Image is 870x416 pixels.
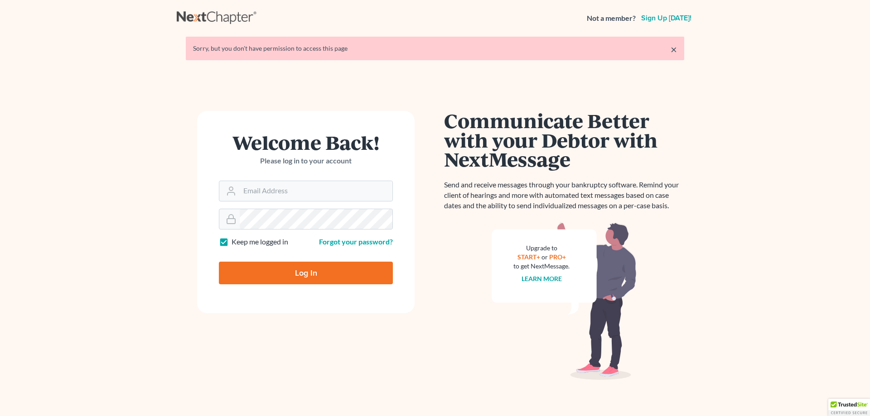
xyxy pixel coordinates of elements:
strong: Not a member? [587,13,636,24]
p: Please log in to your account [219,156,393,166]
div: Sorry, but you don't have permission to access this page [193,44,677,53]
a: Sign up [DATE]! [639,14,693,22]
div: to get NextMessage. [513,262,570,271]
label: Keep me logged in [232,237,288,247]
a: Learn more [522,275,562,282]
a: PRO+ [549,253,566,261]
div: Upgrade to [513,244,570,253]
a: START+ [517,253,540,261]
a: × [671,44,677,55]
h1: Welcome Back! [219,133,393,152]
h1: Communicate Better with your Debtor with NextMessage [444,111,684,169]
input: Log In [219,262,393,284]
img: nextmessage_bg-59042aed3d76b12b5cd301f8e5b87938c9018125f34e5fa2b7a6b67550977c72.svg [492,222,637,380]
p: Send and receive messages through your bankruptcy software. Remind your client of hearings and mo... [444,180,684,211]
div: TrustedSite Certified [828,399,870,416]
span: or [541,253,548,261]
a: Forgot your password? [319,237,393,246]
input: Email Address [240,181,392,201]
